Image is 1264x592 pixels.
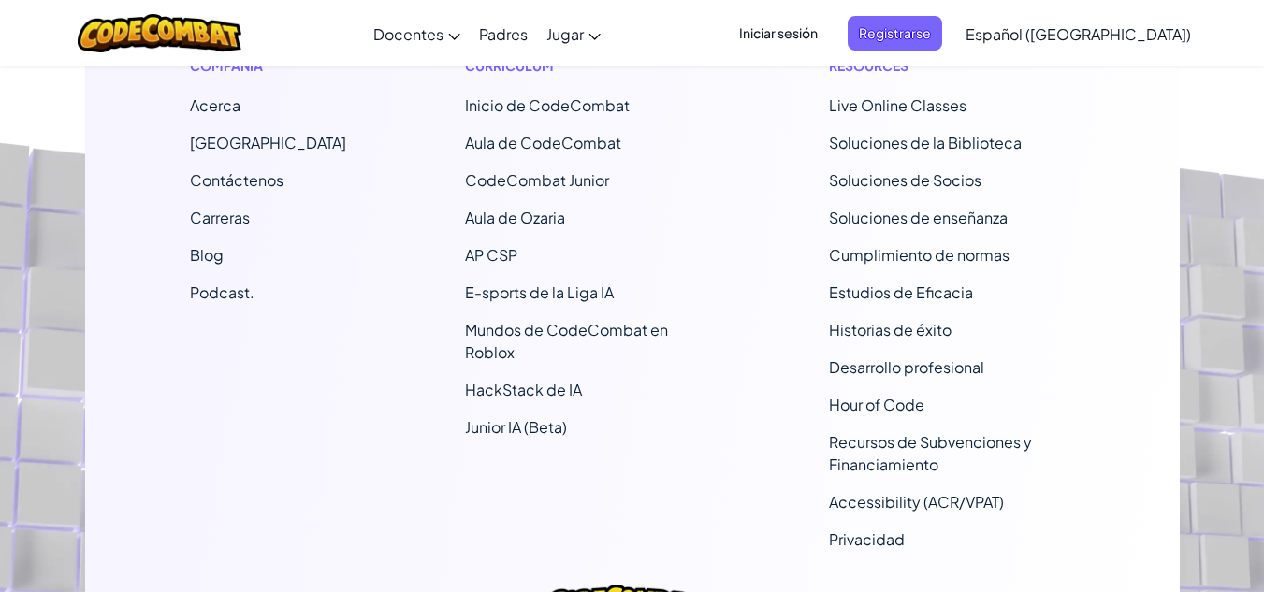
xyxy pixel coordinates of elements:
a: Aula de CodeCombat [465,133,621,152]
a: Estudios de Eficacia [829,282,973,302]
a: Acerca [190,95,240,115]
a: Hour of Code [829,395,924,414]
a: Desarrollo profesional [829,357,984,377]
button: Iniciar sesión [728,16,829,51]
button: Registrarse [848,16,942,51]
a: CodeCombat Junior [465,170,609,190]
a: Español ([GEOGRAPHIC_DATA]) [956,8,1200,59]
a: Aula de Ozaria [465,208,565,227]
a: AP CSP [465,245,517,265]
a: Docentes [364,8,470,59]
a: Historias de éxito [829,320,952,339]
span: Español ([GEOGRAPHIC_DATA]) [966,24,1191,44]
a: Soluciones de Socios [829,170,981,190]
a: [GEOGRAPHIC_DATA] [190,133,346,152]
a: Junior IA (Beta) [465,417,567,437]
a: E-sports de la Liga IA [465,282,614,302]
a: Padres [470,8,537,59]
a: Recursos de Subvenciones y Financiamiento [829,432,1032,474]
a: Blog [190,245,224,265]
a: Live Online Classes [829,95,966,115]
a: Soluciones de enseñanza [829,208,1008,227]
span: Inicio de CodeCombat [465,95,630,115]
span: Contáctenos [190,170,283,190]
a: Soluciones de la Biblioteca [829,133,1022,152]
span: Docentes [373,24,443,44]
img: CodeCombat logo [78,14,241,52]
a: Accessibility (ACR/VPAT) [829,492,1004,512]
a: Cumplimiento de normas [829,245,1010,265]
a: HackStack de IA [465,380,582,399]
a: Mundos de CodeCombat en Roblox [465,320,668,362]
a: Privacidad [829,529,905,549]
span: Jugar [546,24,584,44]
a: Jugar [537,8,610,59]
a: Carreras [190,208,250,227]
a: Podcast. [190,282,254,302]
